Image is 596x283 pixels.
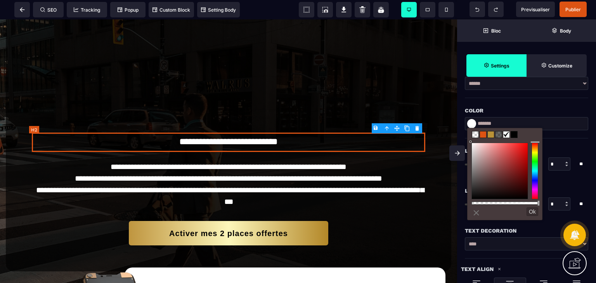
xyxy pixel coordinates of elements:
span: rgb(255, 255, 255) [503,131,510,138]
span: Screenshot [317,2,333,17]
span: rgb(186, 146, 55) [487,131,494,138]
span: Setting Body [201,7,236,13]
span: rgb(0, 0, 0) [511,131,518,138]
div: Text Decoration [465,226,588,235]
button: Activer mes 2 places offertes [129,202,328,226]
span: Publier [565,7,581,12]
div: Color [465,106,588,115]
strong: Settings [491,63,509,69]
span: View components [299,2,314,17]
span: Tracking [74,7,100,13]
img: loading [497,267,501,271]
span: Popup [118,7,139,13]
span: Previsualiser [521,7,550,12]
span: Open Blocks [457,19,527,42]
span: Open Layer Manager [527,19,596,42]
span: Preview [516,2,555,17]
span: SEO [40,7,57,13]
span: Custom Block [152,7,190,13]
button: Ok [527,207,538,216]
span: rgba(0, 0, 0, 0) [472,131,479,138]
strong: Bloc [491,28,501,34]
span: rgb(221, 83, 19) [480,131,487,138]
strong: Customize [548,63,572,69]
strong: Body [560,28,571,34]
a: ⨯ [471,206,481,219]
p: Text Align [461,264,494,274]
span: rgba(0, 0, 0, 0.6) [495,131,502,138]
span: Settings [466,54,527,77]
span: Line Height [465,186,499,195]
span: Open Style Manager [527,54,587,77]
